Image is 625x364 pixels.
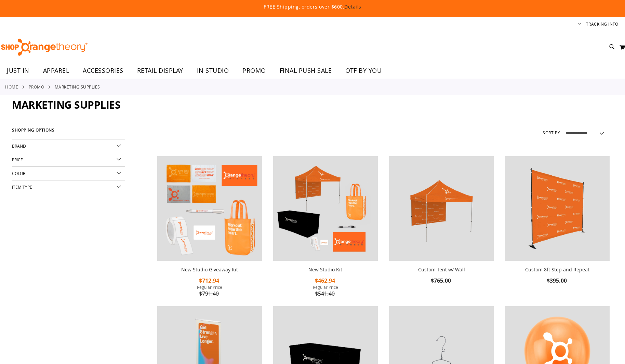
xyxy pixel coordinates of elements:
[273,284,378,290] span: Regular Price
[157,156,262,262] a: New Studio Giveaway Kit
[181,266,238,273] a: New Studio Giveaway Kit
[29,84,44,90] a: PROMO
[43,63,69,78] span: APPAREL
[5,84,18,90] a: Home
[344,3,361,10] a: Details
[389,156,494,261] img: OTF Custom Tent w/single sided wall Orange
[7,63,29,78] span: JUST IN
[577,21,581,28] button: Account menu
[12,167,125,180] div: Color
[315,290,336,297] span: $541.40
[12,139,125,153] div: Brand
[199,290,220,297] span: $791.40
[273,156,378,262] a: New Studio Kit
[12,153,125,167] div: Price
[190,63,236,79] a: IN STUDIO
[505,156,610,262] a: OTF 8ft Step and Repeat
[137,63,183,78] span: RETAIL DISPLAY
[386,153,497,303] div: product
[418,266,465,273] a: Custom Tent w/ Wall
[242,63,266,78] span: PROMO
[55,84,100,90] strong: Marketing Supplies
[107,3,518,10] p: FREE Shipping, orders over $600.
[525,266,589,273] a: Custom 8ft Step and Repeat
[338,63,388,79] a: OTF BY YOU
[389,156,494,262] a: OTF Custom Tent w/single sided wall Orange
[157,156,262,261] img: New Studio Giveaway Kit
[36,63,76,79] a: APPAREL
[280,63,332,78] span: FINAL PUSH SALE
[586,21,619,27] a: Tracking Info
[12,125,125,139] strong: Shopping Options
[236,63,273,78] a: PROMO
[270,153,381,316] div: product
[345,63,382,78] span: OTF BY YOU
[197,63,229,78] span: IN STUDIO
[273,63,339,79] a: FINAL PUSH SALE
[12,98,120,112] span: Marketing Supplies
[12,171,25,176] span: Color
[76,63,130,79] a: ACCESSORIES
[157,284,262,290] span: Regular Price
[154,153,265,316] div: product
[315,277,336,284] span: $462.94
[12,180,125,194] div: Item Type
[308,266,342,273] a: New Studio Kit
[83,63,123,78] span: ACCESSORIES
[12,143,26,149] span: Brand
[199,277,220,284] span: $712.94
[431,277,452,284] span: $765.00
[12,184,32,190] span: Item Type
[547,277,568,284] span: $395.00
[505,156,610,261] img: OTF 8ft Step and Repeat
[130,63,190,79] a: RETAIL DISPLAY
[273,156,378,261] img: New Studio Kit
[12,157,23,162] span: Price
[502,153,613,303] div: product
[543,130,560,136] label: Sort By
